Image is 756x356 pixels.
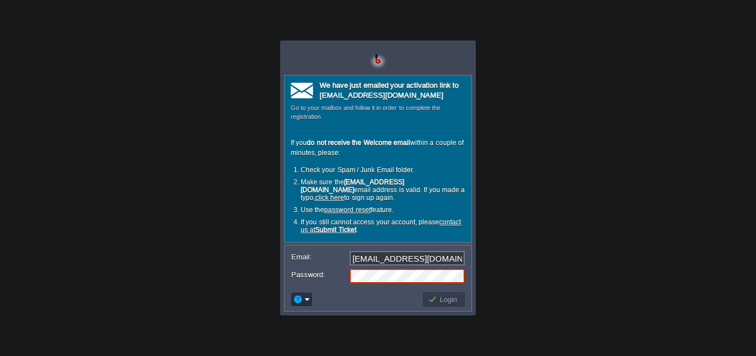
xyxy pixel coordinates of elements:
li: Make sure the email address is valid. If you made a typo, to sign up again. [301,178,465,206]
div: If you within a couple of minutes, please: [291,138,465,238]
button: Login [428,294,460,304]
b: Submit Ticket [315,226,356,234]
a: password reset [324,206,370,214]
li: If you still cannot access your account, please . [301,218,465,238]
a: contact us atSubmit Ticket [301,218,461,234]
label: Email: [291,251,349,263]
div: We have just emailed your activation link to [EMAIL_ADDRESS][DOMAIN_NAME] [291,81,465,103]
b: do not receive the Welcome email [307,139,410,147]
label: Password: [291,269,349,280]
a: click here [315,194,344,202]
img: Bitss Techniques [370,52,386,69]
b: [EMAIL_ADDRESS][DOMAIN_NAME] [301,178,404,194]
li: Use the feature. [301,206,465,218]
div: Go to your mailbox and follow it in order to complete the registration. [291,103,465,121]
li: Check your Spam / Junk Email folder. [301,166,465,178]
